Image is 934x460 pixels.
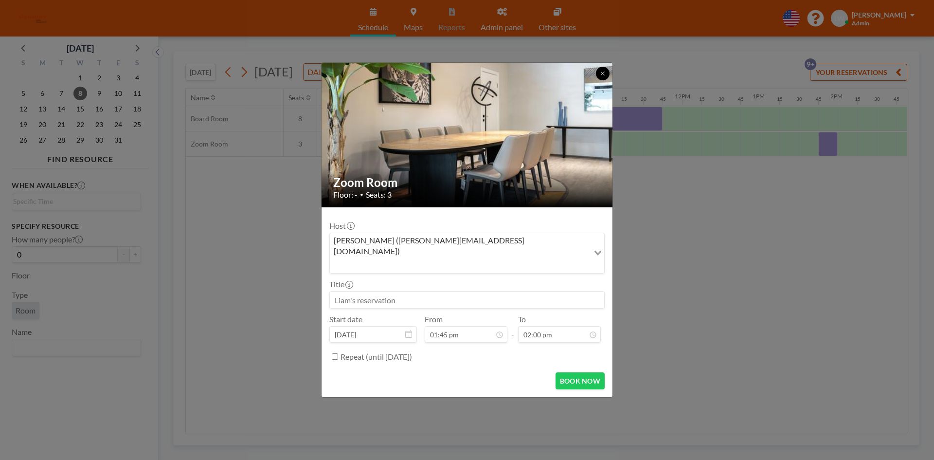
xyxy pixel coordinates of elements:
input: Search for option [331,258,588,271]
span: - [511,318,514,339]
div: Search for option [330,233,604,274]
span: Seats: 3 [366,190,392,200]
span: [PERSON_NAME] ([PERSON_NAME][EMAIL_ADDRESS][DOMAIN_NAME]) [332,235,587,257]
img: 537.jpg [322,37,613,232]
input: Liam's reservation [330,292,604,308]
label: Title [329,279,352,289]
label: Repeat (until [DATE]) [341,352,412,362]
button: BOOK NOW [556,372,605,389]
label: Host [329,221,354,231]
h2: Zoom Room [333,175,602,190]
label: From [425,314,443,324]
span: Floor: - [333,190,358,200]
label: To [518,314,526,324]
span: • [360,191,363,198]
label: Start date [329,314,362,324]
